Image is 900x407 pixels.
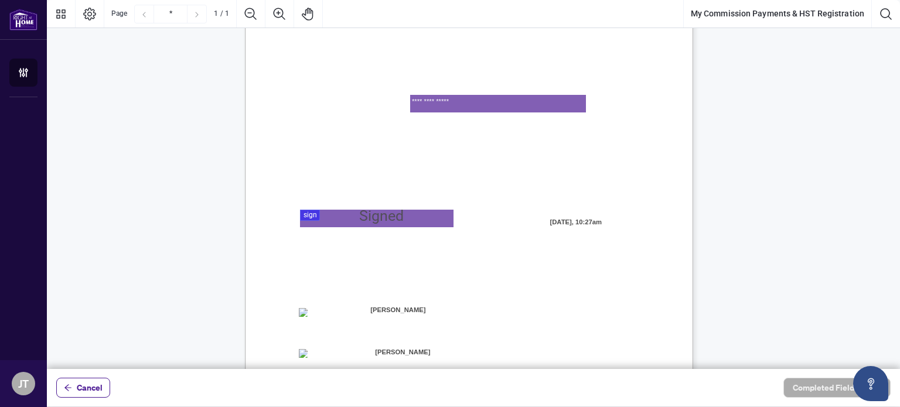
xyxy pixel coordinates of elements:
[56,378,110,398] button: Cancel
[77,378,103,397] span: Cancel
[18,375,29,392] span: JT
[853,366,888,401] button: Open asap
[9,9,37,30] img: logo
[64,384,72,392] span: arrow-left
[783,378,891,398] button: Completed Fields 0 of 2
